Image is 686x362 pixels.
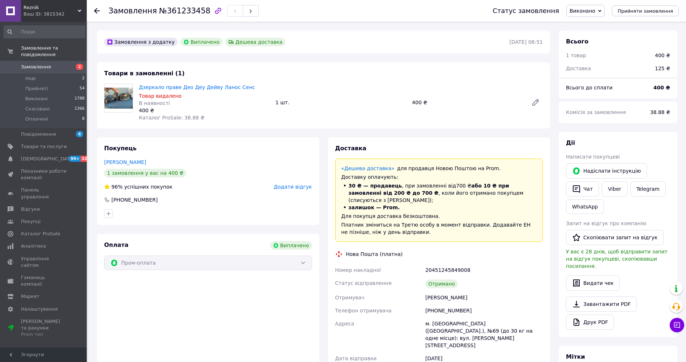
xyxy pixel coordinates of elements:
span: Оплачені [25,116,48,122]
a: Telegram [630,181,666,197]
div: Для покупця доставка безкоштовна. [341,212,537,220]
div: Повернутися назад [94,7,100,14]
div: Замовлення з додатку [104,38,178,46]
span: [DEMOGRAPHIC_DATA] [21,156,74,162]
div: Статус замовлення [493,7,559,14]
span: 2 [82,75,85,82]
span: [PERSON_NAME] та рахунки [21,318,67,338]
button: Скопіювати запит на відгук [566,230,664,245]
a: Редагувати [528,95,543,110]
span: 99+ [69,156,81,162]
div: 1 шт. [273,97,409,108]
span: Прийняти замовлення [618,8,673,14]
span: Доставка [566,66,591,71]
span: 1 товар [566,52,586,58]
span: Статус відправлення [335,280,392,286]
span: №361233458 [159,7,210,15]
span: В наявності [139,100,170,106]
div: м. [GEOGRAPHIC_DATA] ([GEOGRAPHIC_DATA].), №69 (до 30 кг на одне місце): вул. [PERSON_NAME][STREE... [424,317,544,352]
input: Пошук [4,25,85,38]
span: або 10 ₴ при замовленні від 200 ₴ до 700 ₴ [349,183,509,196]
span: Виконано [570,8,595,14]
div: [PERSON_NAME] [424,291,544,304]
span: 2 [76,64,83,70]
span: 38.88 ₴ [650,109,670,115]
span: Управління сайтом [21,256,67,269]
button: Прийняти замовлення [612,5,679,16]
span: У вас є 28 днів, щоб відправити запит на відгук покупцеві, скопіювавши посилання. [566,249,668,269]
span: 1788 [74,96,85,102]
span: Номер накладної [335,267,381,273]
button: Чат з покупцем [670,318,684,332]
button: Видати чек [566,275,620,291]
span: Виконані [25,96,48,102]
div: успішних покупок [104,183,172,190]
a: Завантажити PDF [566,296,637,312]
span: Маркет [21,293,39,300]
div: для продавця Новою Поштою на Prom. [341,165,537,172]
span: Мітки [566,353,585,360]
span: Всього [566,38,588,45]
span: Товар видалено [139,93,182,99]
span: Каталог ProSale [21,231,60,237]
b: 400 ₴ [653,85,670,90]
span: 96% [111,184,123,190]
div: [PHONE_NUMBER] [424,304,544,317]
span: Нові [25,75,36,82]
span: Оплата [104,241,128,248]
span: Товари та послуги [21,143,67,150]
button: Надіслати інструкцію [566,163,647,178]
span: Телефон отримувача [335,308,392,313]
span: Доставка [335,145,367,152]
div: Дешева доставка [225,38,285,46]
img: Дзеркало праве Део Деу Дейву Ланос Сенс [105,88,133,109]
span: Покупець [104,145,137,152]
span: Показники роботи компанії [21,168,67,181]
div: Виплачено [270,241,312,250]
span: Всього до сплати [566,85,613,90]
span: Запит на відгук про компанію [566,220,646,226]
span: 1366 [74,106,85,112]
li: , при замовленні від 700 ₴ , коли його отримано покупцем (списуються з [PERSON_NAME]); [341,182,537,204]
div: Виплачено [180,38,222,46]
span: 6 [76,131,83,137]
span: Аналітика [21,243,46,249]
a: Viber [602,181,627,197]
div: Prom топ [21,331,67,338]
span: 54 [80,85,85,92]
span: Відгуки [21,206,40,212]
div: 400 ₴ [139,107,270,114]
a: WhatsApp [566,199,604,214]
div: Платник зміниться на Третю особу в момент відправки. Додавайте ЕН не пізніше, ніж у день відправки. [341,221,537,236]
span: Дата відправки [335,355,377,361]
span: Каталог ProSale: 38.88 ₴ [139,115,204,121]
span: залишок — Prom. [349,205,400,210]
span: Комісія за замовлення [566,109,626,115]
div: 20451245849008 [424,264,544,277]
div: Доставку оплачують: [341,173,537,181]
span: Замовлення [21,64,51,70]
button: Чат [566,181,599,197]
time: [DATE] 08:51 [510,39,543,45]
span: Замовлення [108,7,157,15]
span: 32 [81,156,89,162]
span: Дії [566,139,575,146]
span: Скасовані [25,106,50,112]
span: Покупці [21,218,41,225]
span: Панель управління [21,187,67,200]
a: [PERSON_NAME] [104,159,146,165]
span: Додати відгук [274,184,312,190]
a: Дзеркало праве Део Деу Дейву Ланос Сенс [139,84,255,90]
a: «Дешева доставка» [341,165,395,171]
span: Reznik [24,4,78,11]
span: Прийняті [25,85,48,92]
span: Гаманець компанії [21,274,67,287]
span: 30 ₴ — продавець [349,183,402,189]
span: Замовлення та повідомлення [21,45,87,58]
span: Товари в замовленні (1) [104,70,185,77]
div: [PHONE_NUMBER] [111,196,158,203]
div: 400 ₴ [409,97,525,108]
div: Ваш ID: 3815342 [24,11,87,17]
div: Отримано [425,279,458,288]
span: Повідомлення [21,131,56,138]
